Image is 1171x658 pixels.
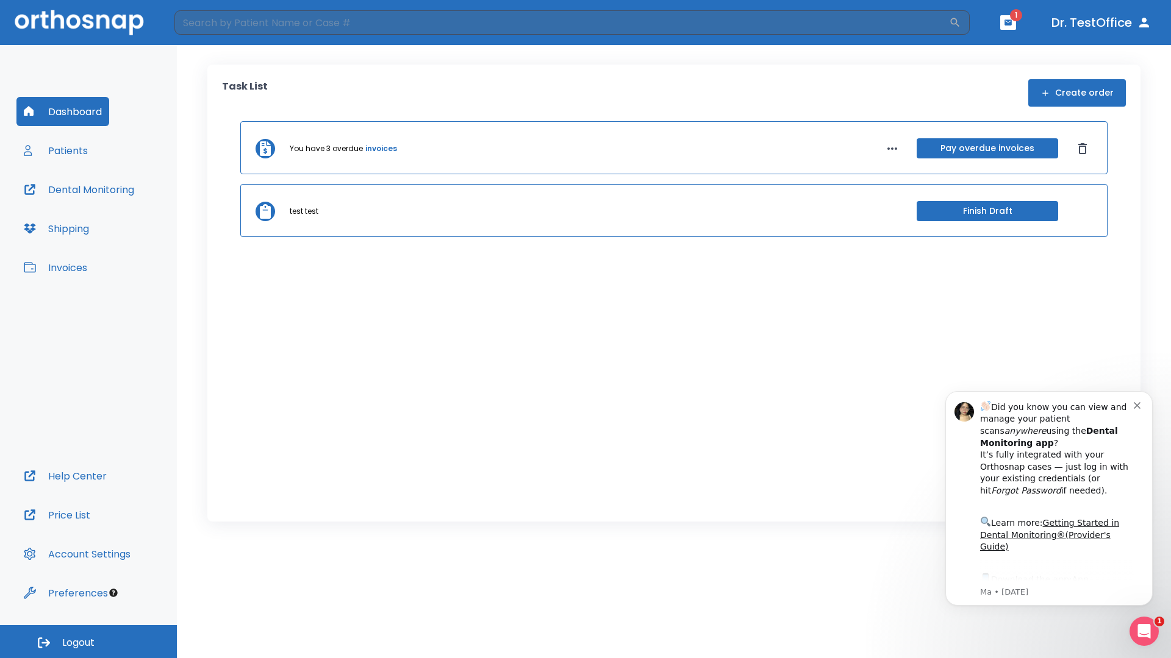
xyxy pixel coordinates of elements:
[207,26,217,36] button: Dismiss notification
[1155,617,1164,626] span: 1
[222,79,268,107] p: Task List
[917,138,1058,158] button: Pay overdue invoices
[16,500,98,529] button: Price List
[1010,9,1022,21] span: 1
[62,636,95,649] span: Logout
[53,214,207,225] p: Message from Ma, sent 3w ago
[290,206,318,217] p: test test
[16,136,95,165] button: Patients
[15,10,144,35] img: Orthosnap
[53,202,162,224] a: App Store
[16,539,138,568] button: Account Settings
[174,10,949,35] input: Search by Patient Name or Case #
[16,578,115,607] button: Preferences
[927,373,1171,625] iframe: Intercom notifications message
[16,97,109,126] button: Dashboard
[1073,139,1092,158] button: Dismiss
[917,201,1058,221] button: Finish Draft
[16,253,95,282] button: Invoices
[1028,79,1126,107] button: Create order
[16,461,114,490] button: Help Center
[1047,12,1156,34] button: Dr. TestOffice
[53,199,207,261] div: Download the app: | ​ Let us know if you need help getting started!
[365,143,397,154] a: invoices
[108,587,119,598] div: Tooltip anchor
[16,214,96,243] button: Shipping
[1130,617,1159,646] iframe: Intercom live chat
[16,175,141,204] button: Dental Monitoring
[290,143,363,154] p: You have 3 overdue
